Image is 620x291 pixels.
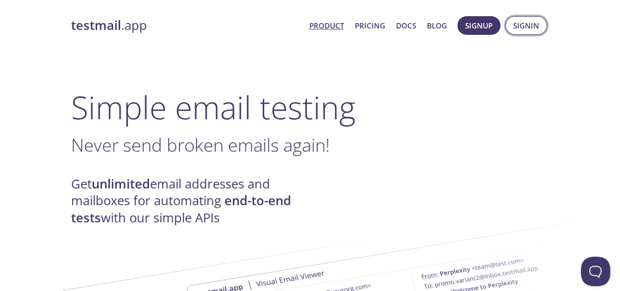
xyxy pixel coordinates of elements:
[457,16,500,35] button: Signup
[581,257,610,286] iframe: Help Scout Beacon - Open
[465,19,493,32] span: Signup
[513,19,539,32] span: Signin
[427,19,447,32] a: Blog
[505,16,547,35] button: Signin
[396,19,416,32] a: Docs
[309,19,344,32] a: Product
[71,132,330,157] span: Never send broken emails again!
[355,19,385,32] a: Pricing
[92,175,150,192] strong: unlimited
[71,88,549,126] h1: Simple email testing
[71,192,291,226] strong: end-to-end tests
[71,17,301,34] a: testmail.app
[71,17,121,34] strong: testmail
[71,176,310,226] h4: Get email addresses and mailboxes for automating with our simple APIs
